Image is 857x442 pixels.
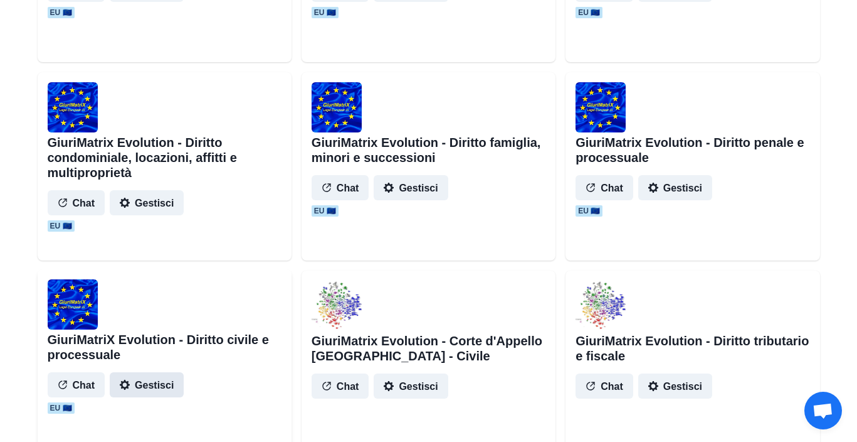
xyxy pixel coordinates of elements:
button: Chat [48,190,105,215]
h2: GiuriMatrix Evolution - Diritto tributario e fiscale [576,333,809,364]
img: user%2F1706%2F7d159ca0-1b7d-4f6e-8288-b20a6b368b65 [312,281,362,331]
span: EU 🇪🇺 [576,7,602,18]
span: EU 🇪🇺 [576,205,602,217]
img: user%2F1706%2Fa05fd0b8-eee7-46f4-8aec-6dfebc487e49 [48,279,98,330]
button: Chat [576,175,633,200]
button: Chat [48,372,105,397]
button: Gestisci [374,175,448,200]
button: Gestisci [374,374,448,399]
button: Chat [312,175,369,200]
h2: GiuriMatrix Evolution - Diritto penale e processuale [576,135,809,165]
a: Aprire la chat [804,392,842,429]
span: EU 🇪🇺 [312,7,339,18]
button: Gestisci [110,372,184,397]
button: Chat [312,374,369,399]
img: user%2F1706%2F7671fb85-7df9-450f-ba3d-165eca3d9d16 [576,82,626,132]
button: Gestisci [110,190,184,215]
span: EU 🇪🇺 [48,220,75,232]
img: user%2F1706%2Fbbbb4eae-4811-423b-a868-da4c1ed66f27 [576,281,626,331]
img: user%2F1706%2F174da808-a3df-4f62-bc81-3bfcd94179e8 [48,82,98,132]
button: Gestisci [638,374,712,399]
button: Chat [576,374,633,399]
img: user%2F1706%2F743ffb10-1b89-4ca6-9336-2c93b9db6fba [312,82,362,132]
span: EU 🇪🇺 [48,7,75,18]
h2: GiuriMatrix Evolution - Corte d'Appello [GEOGRAPHIC_DATA] - Civile [312,333,545,364]
span: EU 🇪🇺 [312,205,339,217]
h2: GiuriMatrix Evolution - Diritto famiglia, minori e successioni [312,135,545,165]
button: Gestisci [638,175,712,200]
h2: GiuriMatriX Evolution - Diritto civile e processuale [48,332,281,362]
span: EU 🇪🇺 [48,402,75,414]
h2: GiuriMatrix Evolution - Diritto condominiale, locazioni, affitti e multiproprietà [48,135,281,180]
